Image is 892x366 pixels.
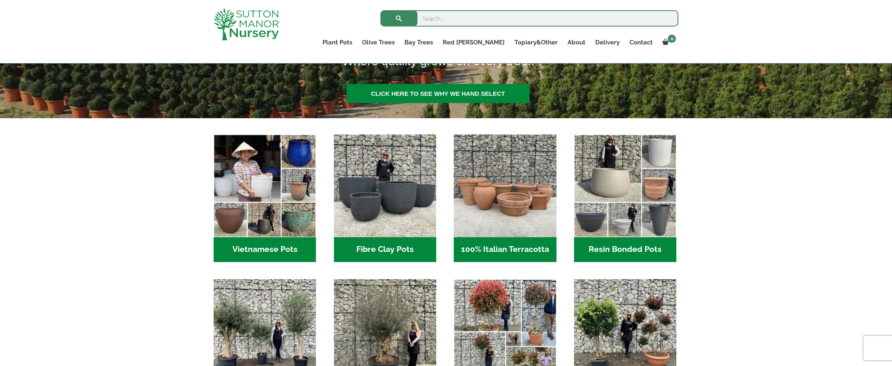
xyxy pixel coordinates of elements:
img: Home - 1B137C32 8D99 4B1A AA2F 25D5E514E47D 1 105 c [454,134,556,237]
a: Bay Trees [400,37,438,48]
a: Topiary&Other [510,37,563,48]
input: Search... [380,10,678,26]
a: Delivery [590,37,625,48]
h2: Vietnamese Pots [214,237,316,262]
span: 0 [668,35,676,43]
a: About [563,37,590,48]
a: 0 [658,37,678,48]
a: Visit product category Resin Bonded Pots [574,134,676,262]
a: Contact [625,37,658,48]
a: Visit product category Vietnamese Pots [214,134,316,262]
h2: Fibre Clay Pots [334,237,436,262]
img: Home - 67232D1B A461 444F B0F6 BDEDC2C7E10B 1 105 c [574,134,676,237]
a: Olive Trees [357,37,400,48]
img: logo [214,8,279,40]
img: Home - 8194B7A3 2818 4562 B9DD 4EBD5DC21C71 1 105 c 1 [334,134,436,237]
a: Visit product category 100% Italian Terracotta [454,134,556,262]
a: Red [PERSON_NAME] [438,37,510,48]
img: Home - 6E921A5B 9E2F 4B13 AB99 4EF601C89C59 1 105 c [214,134,316,237]
a: Plant Pots [318,37,357,48]
a: Visit product category Fibre Clay Pots [334,134,436,262]
h2: Resin Bonded Pots [574,237,676,262]
h2: 100% Italian Terracotta [454,237,556,262]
